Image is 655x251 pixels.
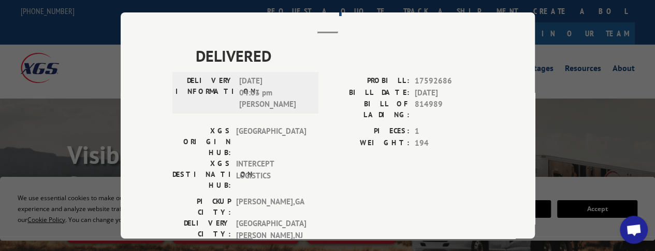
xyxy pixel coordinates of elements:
span: 1 [415,125,483,137]
label: XGS DESTINATION HUB: [172,158,231,191]
span: INTERCEPT LOGISTICS [236,158,306,191]
span: [DATE] 04:03 pm [PERSON_NAME] [239,75,309,110]
label: BILL OF LADING: [328,99,410,120]
label: PROBILL: [328,75,410,87]
label: PIECES: [328,125,410,137]
label: DELIVERY CITY: [172,218,231,241]
span: DELIVERED [196,44,483,67]
label: XGS ORIGIN HUB: [172,125,231,158]
div: Open chat [620,216,648,244]
span: 814989 [415,99,483,120]
label: DELIVERY INFORMATION: [176,75,234,110]
span: 194 [415,137,483,149]
label: PICKUP CITY: [172,196,231,218]
span: 17592686 [415,75,483,87]
label: BILL DATE: [328,87,410,99]
span: [DATE] [415,87,483,99]
span: [PERSON_NAME] , GA [236,196,306,218]
span: [GEOGRAPHIC_DATA][PERSON_NAME] , NJ [236,218,306,241]
label: WEIGHT: [328,137,410,149]
span: [GEOGRAPHIC_DATA] [236,125,306,158]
